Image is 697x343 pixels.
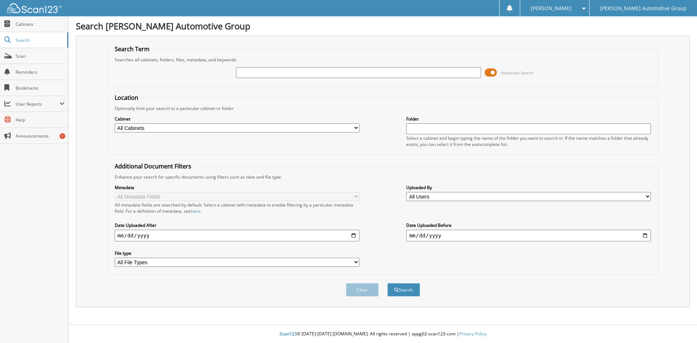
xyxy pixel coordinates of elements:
[501,70,533,75] span: Advanced Search
[406,230,651,241] input: end
[111,174,655,180] div: Enhance your search for specific documents using filters such as date and file type.
[69,325,697,343] div: © [DATE]-[DATE] [DOMAIN_NAME]. All rights reserved | appg02-scan123-com |
[115,116,359,122] label: Cabinet
[16,69,65,75] span: Reminders
[115,184,359,191] label: Metadata
[16,53,65,59] span: Scan
[111,105,655,111] div: Optionally limit your search to a particular cabinet or folder
[191,208,200,214] a: here
[115,202,359,214] div: All metadata fields are searched by default. Select a cabinet with metadata to enable filtering b...
[459,331,486,337] a: Privacy Policy
[16,21,65,27] span: Cabinets
[16,117,65,123] span: Help
[76,20,690,32] h1: Search [PERSON_NAME] Automotive Group
[600,6,686,11] span: [PERSON_NAME] Automotive Group
[60,133,65,139] div: 1
[16,133,65,139] span: Announcements
[406,184,651,191] label: Uploaded By
[406,135,651,147] div: Select a cabinet and begin typing the name of the folder you want to search in. If the name match...
[16,37,64,43] span: Search
[115,230,359,241] input: start
[115,250,359,256] label: File type
[387,283,420,297] button: Search
[16,85,65,91] span: Bookmarks
[280,331,297,337] span: Scan123
[115,222,359,228] label: Date Uploaded After
[111,162,195,170] legend: Additional Document Filters
[346,283,379,297] button: Clear
[111,94,142,102] legend: Location
[406,222,651,228] label: Date Uploaded Before
[406,116,651,122] label: Folder
[111,45,153,53] legend: Search Term
[111,57,655,63] div: Searches all cabinets, folders, files, metadata, and keywords
[16,101,60,107] span: User Reports
[531,6,571,11] span: [PERSON_NAME]
[7,3,62,13] img: scan123-logo-white.svg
